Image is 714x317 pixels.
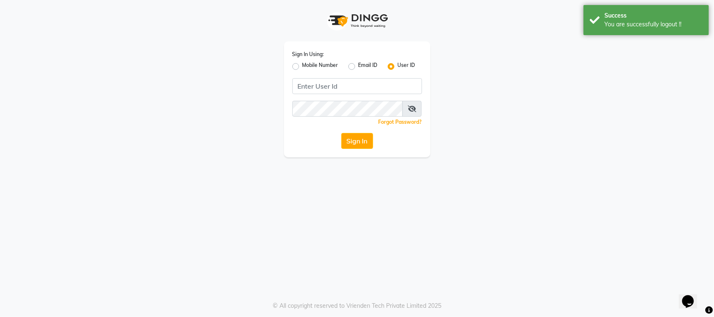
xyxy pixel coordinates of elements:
[358,61,378,72] label: Email ID
[679,284,706,309] iframe: chat widget
[324,8,391,33] img: logo1.svg
[292,101,403,117] input: Username
[292,78,422,94] input: Username
[302,61,338,72] label: Mobile Number
[604,20,703,29] div: You are successfully logout !!
[398,61,415,72] label: User ID
[604,11,703,20] div: Success
[292,51,324,58] label: Sign In Using:
[379,119,422,125] a: Forgot Password?
[341,133,373,149] button: Sign In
